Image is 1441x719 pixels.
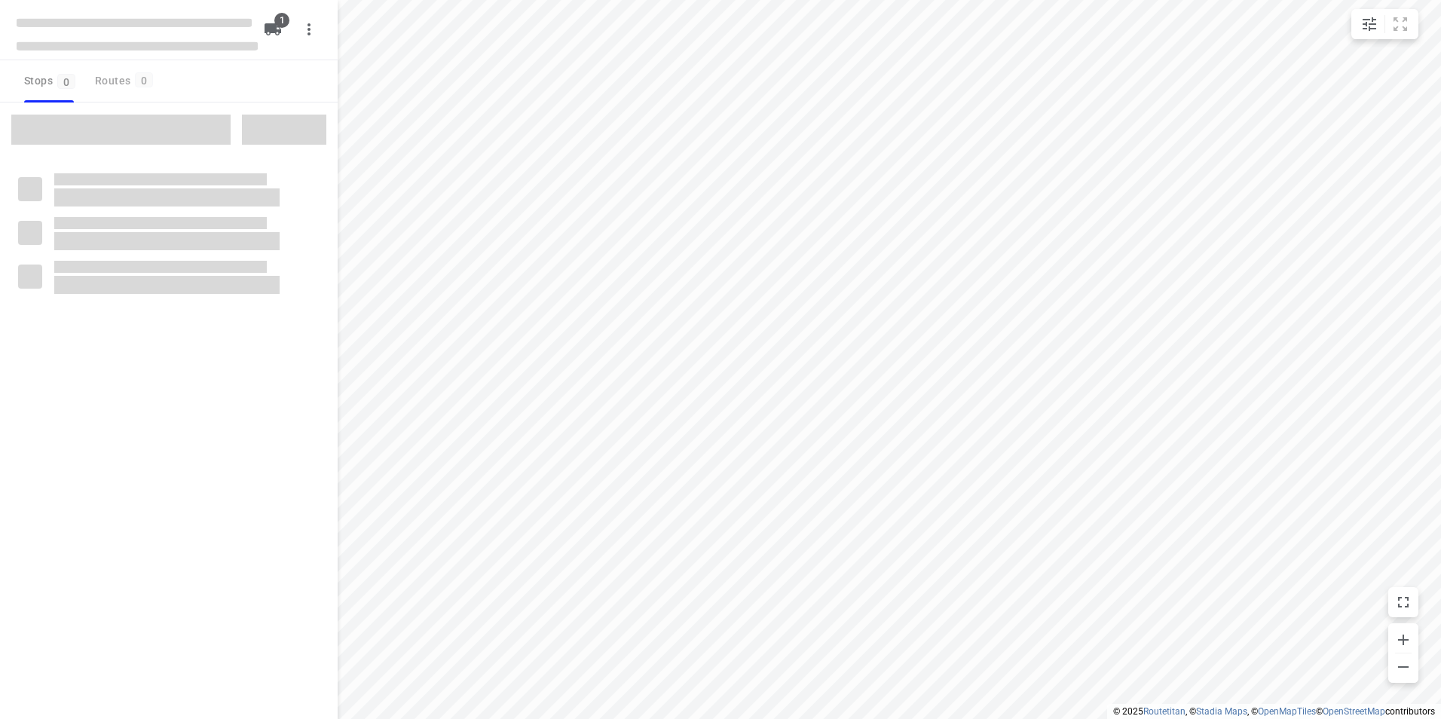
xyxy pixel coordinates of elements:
[1113,706,1435,717] li: © 2025 , © , © © contributors
[1351,9,1418,39] div: small contained button group
[1354,9,1384,39] button: Map settings
[1258,706,1316,717] a: OpenMapTiles
[1196,706,1247,717] a: Stadia Maps
[1143,706,1186,717] a: Routetitan
[1323,706,1385,717] a: OpenStreetMap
